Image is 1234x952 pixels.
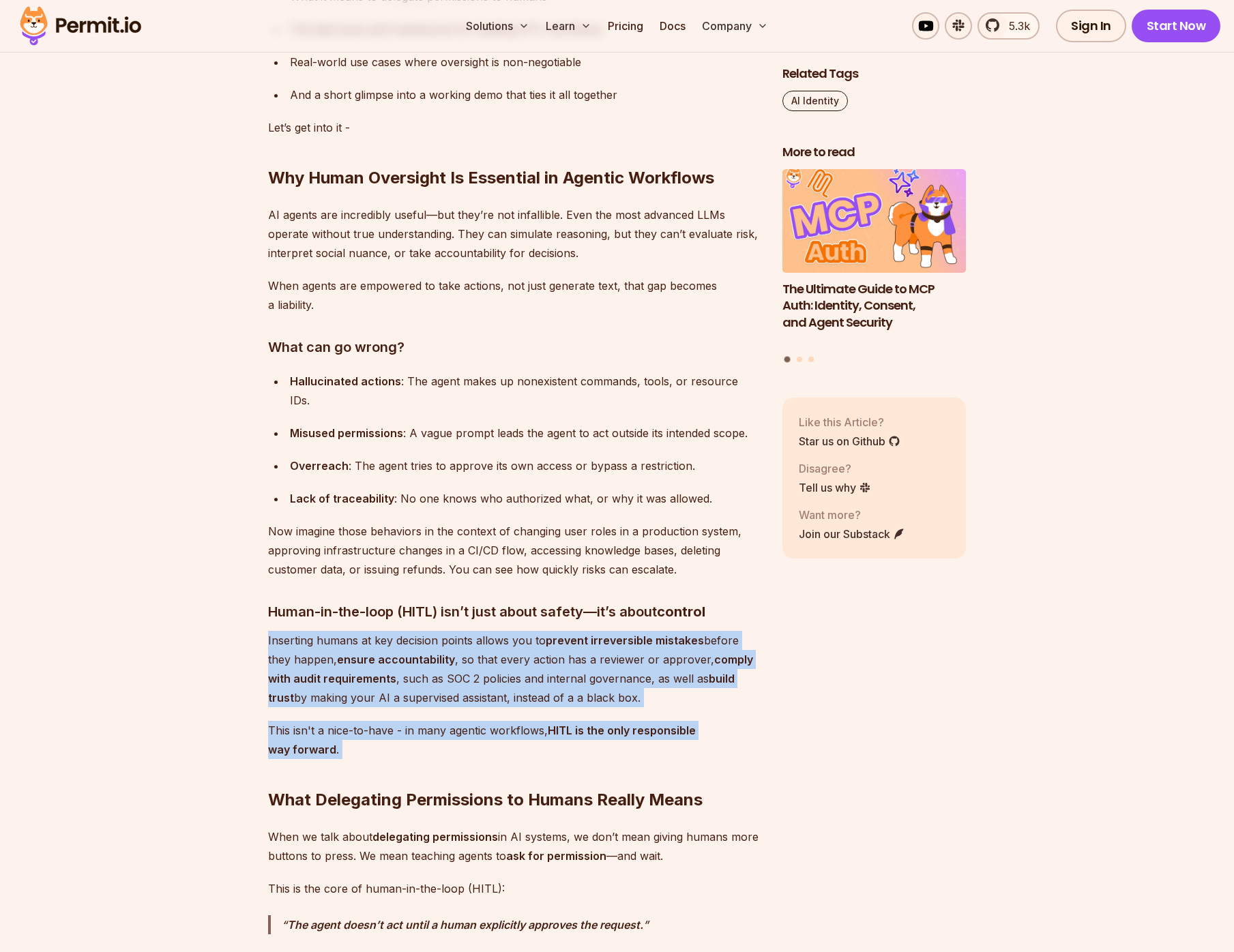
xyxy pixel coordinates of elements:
h2: Related Tags [782,65,967,83]
a: Tell us why [799,479,871,495]
button: Go to slide 1 [784,357,791,363]
a: Docs [654,12,691,40]
strong: ensure accountability [337,653,455,666]
p: Inserting humans at key decision points allows you to before they happen, , so that every action ... [268,631,761,707]
button: Solutions [460,12,535,40]
a: AI Identity [782,91,848,111]
a: The Ultimate Guide to MCP Auth: Identity, Consent, and Agent SecurityThe Ultimate Guide to MCP Au... [782,169,967,348]
img: The Ultimate Guide to MCP Auth: Identity, Consent, and Agent Security [782,169,967,273]
strong: Misused permissions [290,426,403,440]
button: Company [696,12,774,40]
h2: More to read [782,144,967,161]
div: : A vague prompt leads the agent to act outside its intended scope. [290,423,761,443]
h3: What can go wrong? [268,336,761,358]
strong: Hallucinated actions [290,374,401,388]
p: Want more? [799,506,905,522]
p: This is the core of human-in-the-loop (HITL): [268,879,761,898]
strong: prevent irreversible mistakes [546,634,704,647]
div: And a short glimpse into a working demo that ties it all together [290,85,761,104]
a: Join our Substack [799,525,905,541]
strong: ask for permission [506,849,606,863]
a: Sign In [1056,10,1126,42]
strong: Lack of traceability [290,492,394,505]
p: Let’s get into it - [268,118,761,137]
h2: What Delegating Permissions to Humans Really Means [268,734,761,811]
div: : The agent makes up nonexistent commands, tools, or resource IDs. [290,372,761,410]
strong: comply with audit requirements [268,653,753,685]
p: When we talk about in AI systems, we don’t mean giving humans more buttons to press. We mean teac... [268,827,761,865]
h3: The Ultimate Guide to MCP Auth: Identity, Consent, and Agent Security [782,280,967,331]
strong: HITL is the only responsible way forward [268,724,696,756]
p: This isn't a nice-to-have - in many agentic workflows, . [268,721,761,759]
a: Pricing [602,12,649,40]
div: : The agent tries to approve its own access or bypass a restriction. [290,456,761,475]
p: Disagree? [799,460,871,476]
strong: The agent doesn’t act until a human explicitly approves the request. [287,918,643,932]
strong: delegating permissions [372,830,498,844]
strong: Overreach [290,459,349,473]
a: Star us on Github [799,432,900,449]
div: Posts [782,169,967,365]
button: Learn [540,12,597,40]
p: Like this Article? [799,413,900,430]
h3: Human-in-the-loop (HITL) isn’t just about safety—it’s about [268,601,761,623]
span: 5.3k [1001,18,1030,34]
p: AI agents are incredibly useful—but they’re not infallible. Even the most advanced LLMs operate w... [268,205,761,263]
p: When agents are empowered to take actions, not just generate text, that gap becomes a liability. [268,276,761,314]
a: 5.3k [978,12,1040,40]
div: Real-world use cases where oversight is non-negotiable [290,53,761,72]
p: Now imagine those behaviors in the context of changing user roles in a production system, approvi... [268,522,761,579]
img: Permit logo [14,3,147,49]
button: Go to slide 2 [797,357,802,362]
h2: Why Human Oversight Is Essential in Agentic Workflows [268,113,761,189]
div: : No one knows who authorized what, or why it was allowed. [290,489,761,508]
button: Go to slide 3 [808,357,814,362]
a: Start Now [1132,10,1221,42]
li: 1 of 3 [782,169,967,348]
strong: build trust [268,672,735,704]
strong: control [657,604,705,620]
